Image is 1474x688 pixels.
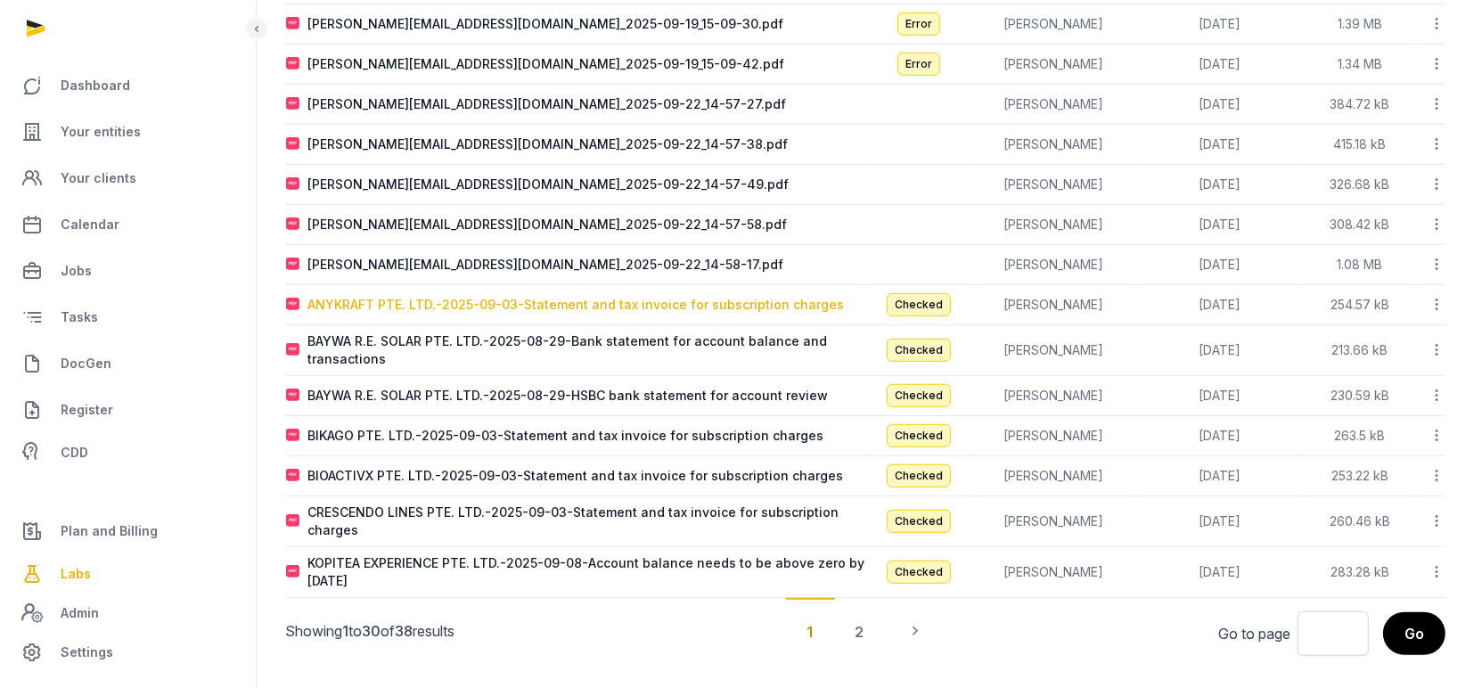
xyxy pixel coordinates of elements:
td: 326.68 kB [1303,165,1417,205]
span: Your entities [61,121,141,143]
div: BAYWA R.E. SOLAR PTE. LTD.-2025-08-29-HSBC bank statement for account review [307,387,828,405]
div: [PERSON_NAME][EMAIL_ADDRESS][DOMAIN_NAME]_2025-09-22_14-57-27.pdf [307,95,786,113]
a: Plan and Billing [14,510,242,553]
span: [DATE] [1199,342,1241,357]
td: 1.39 MB [1303,4,1417,45]
span: 38 [395,622,413,640]
td: [PERSON_NAME] [972,4,1136,45]
img: pdf.svg [286,469,300,483]
div: BIKAGO PTE. LTD.-2025-09-03-Statement and tax invoice for subscription charges [307,427,823,445]
a: CDD [14,435,242,471]
td: 415.18 kB [1303,125,1417,165]
span: [DATE] [1199,257,1241,272]
td: 254.57 kB [1303,285,1417,325]
div: [PERSON_NAME][EMAIL_ADDRESS][DOMAIN_NAME]_2025-09-22_14-57-49.pdf [307,176,789,193]
span: Your clients [61,168,136,189]
div: [PERSON_NAME][EMAIL_ADDRESS][DOMAIN_NAME]_2025-09-19_15-09-30.pdf [307,15,783,33]
img: pdf.svg [286,17,300,31]
span: Admin [61,602,99,624]
td: [PERSON_NAME] [972,205,1136,245]
td: [PERSON_NAME] [972,456,1136,496]
span: [DATE] [1199,96,1241,111]
td: [PERSON_NAME] [972,165,1136,205]
a: Your entities [14,111,242,153]
td: 230.59 kB [1303,376,1417,416]
td: [PERSON_NAME] [972,416,1136,456]
div: 2 [834,598,886,664]
span: [DATE] [1199,388,1241,403]
p: Showing to of results [285,599,554,663]
span: Checked [887,384,951,407]
td: [PERSON_NAME] [972,45,1136,85]
img: pdf.svg [286,57,300,71]
span: Plan and Billing [61,520,158,542]
span: DocGen [61,353,111,374]
span: Tasks [61,307,98,328]
a: Register [14,389,242,431]
a: Dashboard [14,64,242,107]
span: 30 [362,622,381,640]
span: Calendar [61,214,119,235]
span: Dashboard [61,75,130,96]
td: [PERSON_NAME] [972,496,1136,547]
div: [PERSON_NAME][EMAIL_ADDRESS][DOMAIN_NAME]_2025-09-22_14-57-58.pdf [307,216,787,233]
span: [DATE] [1199,564,1241,579]
td: 213.66 kB [1303,325,1417,376]
img: pdf.svg [286,343,300,357]
span: Settings [61,642,113,663]
span: [DATE] [1199,176,1241,192]
a: Jobs [14,250,242,292]
span: Checked [887,464,951,487]
img: pdf.svg [286,137,300,152]
img: pdf.svg [286,217,300,232]
td: 1.34 MB [1303,45,1417,85]
div: 1 [786,598,835,664]
td: [PERSON_NAME] [972,376,1136,416]
img: pdf.svg [286,429,300,443]
div: CRESCENDO LINES PTE. LTD.-2025-09-03-Statement and tax invoice for subscription charges [307,504,864,539]
div: BAYWA R.E. SOLAR PTE. LTD.-2025-08-29-Bank statement for account balance and transactions [307,332,864,368]
span: Checked [887,424,951,447]
span: Error [897,12,940,36]
div: [PERSON_NAME][EMAIL_ADDRESS][DOMAIN_NAME]_2025-09-22_14-57-38.pdf [307,135,788,153]
td: 260.46 kB [1303,496,1417,547]
div: ANYKRAFT PTE. LTD.-2025-09-03-Statement and tax invoice for subscription charges [307,296,844,314]
img: pdf.svg [286,298,300,312]
td: [PERSON_NAME] [972,85,1136,125]
span: Labs [61,563,91,585]
span: Register [61,399,113,421]
td: 263.5 kB [1303,416,1417,456]
a: Labs [14,553,242,595]
img: pdf.svg [286,565,300,579]
span: Checked [887,510,951,533]
span: [DATE] [1199,217,1241,232]
a: Calendar [14,203,242,246]
span: Checked [887,561,951,584]
div: KOPITEA EXPERIENCE PTE. LTD.-2025-09-08-Account balance needs to be above zero by [DATE] [307,554,864,590]
span: [DATE] [1199,136,1241,152]
a: DocGen [14,342,242,385]
td: [PERSON_NAME] [972,547,1136,598]
td: [PERSON_NAME] [972,325,1136,376]
span: [DATE] [1199,468,1241,483]
img: pdf.svg [286,514,300,528]
span: Checked [887,293,951,316]
span: 1 [342,622,348,640]
div: [PERSON_NAME][EMAIL_ADDRESS][DOMAIN_NAME]_2025-09-22_14-58-17.pdf [307,256,783,274]
div: [PERSON_NAME][EMAIL_ADDRESS][DOMAIN_NAME]_2025-09-19_15-09-42.pdf [307,55,784,73]
td: 384.72 kB [1303,85,1417,125]
nav: Pagination [786,598,946,664]
td: 283.28 kB [1303,547,1417,598]
a: Your clients [14,157,242,200]
td: [PERSON_NAME] [972,285,1136,325]
span: [DATE] [1199,16,1241,31]
td: 308.42 kB [1303,205,1417,245]
button: Go [1383,612,1445,655]
td: [PERSON_NAME] [972,245,1136,285]
span: [DATE] [1199,513,1241,528]
img: pdf.svg [286,389,300,403]
img: pdf.svg [286,258,300,272]
label: Go to page [1218,623,1290,644]
span: CDD [61,442,88,463]
a: Admin [14,595,242,631]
